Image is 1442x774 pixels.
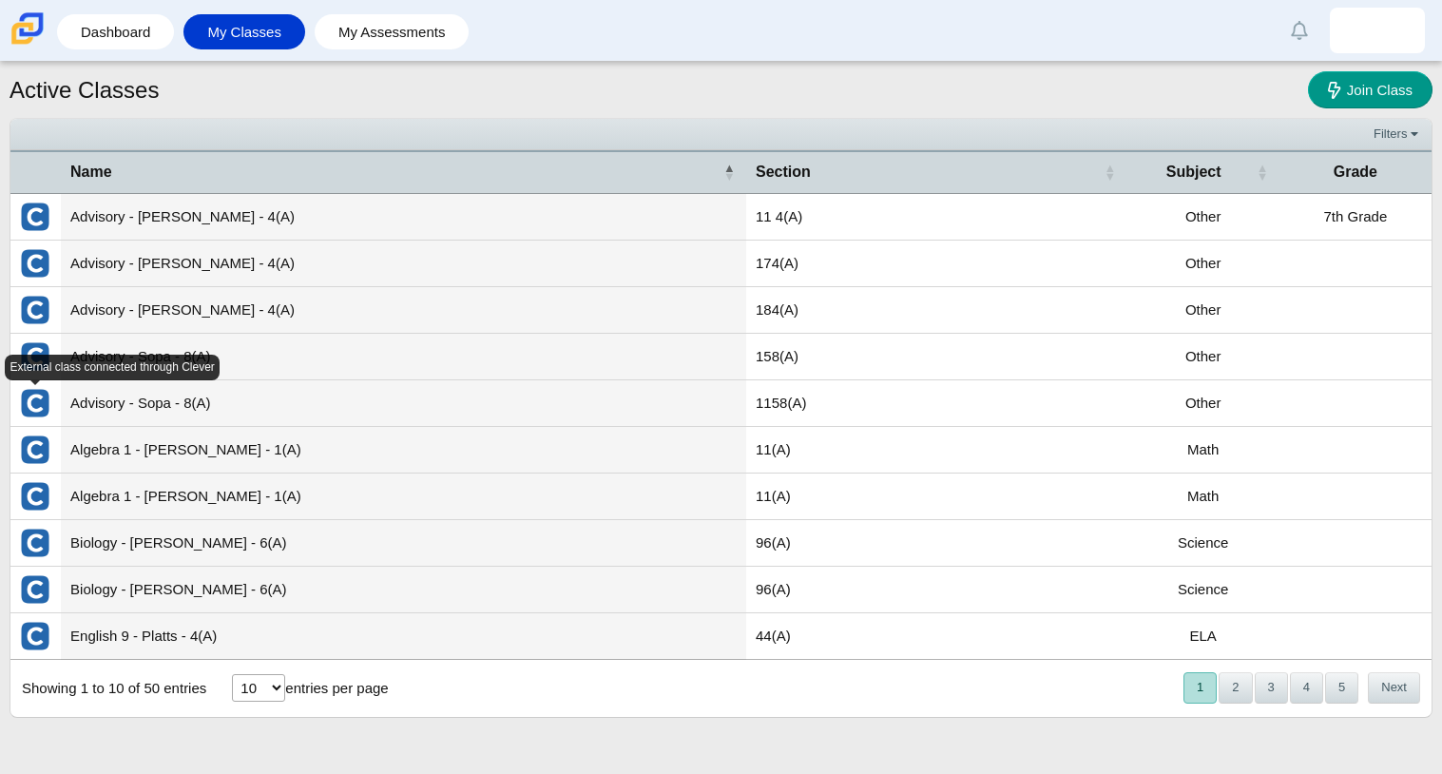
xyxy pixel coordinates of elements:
button: 5 [1325,672,1358,704]
td: Math [1127,427,1279,474]
button: Next [1368,672,1420,704]
td: 158(A) [746,334,1127,380]
div: Showing 1 to 10 of 50 entries [10,660,206,717]
img: External class connected through Clever [20,528,50,558]
td: 174(A) [746,241,1127,287]
a: My Assessments [324,14,460,49]
h1: Active Classes [10,74,159,106]
td: Algebra 1 - [PERSON_NAME] - 1(A) [61,427,746,474]
td: Other [1127,334,1279,380]
a: Join Class [1308,71,1432,108]
img: External class connected through Clever [20,295,50,325]
td: Biology - [PERSON_NAME] - 6(A) [61,567,746,613]
td: Science [1127,567,1279,613]
a: Dashboard [67,14,164,49]
td: 96(A) [746,520,1127,567]
button: 3 [1255,672,1288,704]
td: 11(A) [746,474,1127,520]
a: Filters [1369,125,1427,144]
td: 1158(A) [746,380,1127,427]
img: External class connected through Clever [20,248,50,279]
span: Subject [1166,164,1221,180]
span: Join Class [1347,82,1413,98]
img: Carmen School of Science & Technology [8,9,48,48]
a: My Classes [193,14,296,49]
button: 1 [1183,672,1217,704]
td: Other [1127,380,1279,427]
td: Advisory - [PERSON_NAME] - 4(A) [61,194,746,241]
div: External class connected through Clever [5,355,219,380]
button: 4 [1290,672,1323,704]
span: Grade [1334,164,1377,180]
td: Algebra 1 - [PERSON_NAME] - 1(A) [61,474,746,520]
td: 184(A) [746,287,1127,334]
a: Carmen School of Science & Technology [8,35,48,51]
td: 96(A) [746,567,1127,613]
td: Other [1127,194,1279,241]
nav: pagination [1182,672,1420,704]
td: 7th Grade [1279,194,1432,241]
td: Other [1127,287,1279,334]
td: 44(A) [746,613,1127,660]
img: isaias.randolph.o1Ciu0 [1362,15,1393,46]
a: Alerts [1279,10,1320,51]
span: Section : Activate to sort [1105,152,1116,192]
td: 11 4(A) [746,194,1127,241]
td: Advisory - [PERSON_NAME] - 4(A) [61,287,746,334]
td: ELA [1127,613,1279,660]
img: External class connected through Clever [20,621,50,651]
img: External class connected through Clever [20,202,50,232]
span: Name [70,164,112,180]
td: 11(A) [746,427,1127,474]
span: Section [756,164,811,180]
label: entries per page [285,680,388,696]
button: 2 [1219,672,1252,704]
td: Math [1127,474,1279,520]
img: External class connected through Clever [20,481,50,512]
img: External class connected through Clever [20,435,50,465]
td: English 9 - Platts - 4(A) [61,613,746,660]
img: External class connected through Clever [20,341,50,372]
td: Advisory - [PERSON_NAME] - 4(A) [61,241,746,287]
img: External class connected through Clever [20,574,50,605]
td: Advisory - Sopa - 8(A) [61,334,746,380]
span: Subject : Activate to sort [1257,152,1268,192]
td: Other [1127,241,1279,287]
td: Biology - [PERSON_NAME] - 6(A) [61,520,746,567]
td: Advisory - Sopa - 8(A) [61,380,746,427]
td: Science [1127,520,1279,567]
span: Name : Activate to invert sorting [723,152,735,192]
img: External class connected through Clever [20,388,50,418]
a: isaias.randolph.o1Ciu0 [1330,8,1425,53]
